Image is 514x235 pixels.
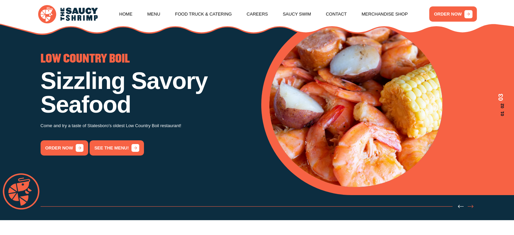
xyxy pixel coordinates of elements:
a: Menu [147,1,160,27]
h1: Sizzling Savory Seafood [41,69,252,117]
p: Come and try a taste of Statesboro's oldest Low Country Boil restaurant! [41,122,252,130]
button: Previous slide [458,204,464,209]
a: Saucy Swim [283,1,311,27]
span: LOW COUNTRY BOIL [41,54,130,65]
a: Food Truck & Catering [175,1,232,27]
span: 03 [496,94,506,101]
span: 01 [496,111,506,116]
div: 3 / 3 [269,23,506,187]
a: Home [119,1,132,27]
img: Banner Image [269,23,442,187]
div: 3 / 3 [41,54,252,156]
span: 02 [496,103,506,108]
a: Contact [326,1,347,27]
a: Careers [247,1,268,27]
a: See the menu! [90,140,144,156]
button: Next slide [468,204,473,209]
a: ORDER NOW [429,6,477,22]
a: Merchandise Shop [362,1,408,27]
img: logo [38,5,98,23]
a: order now [41,140,88,156]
